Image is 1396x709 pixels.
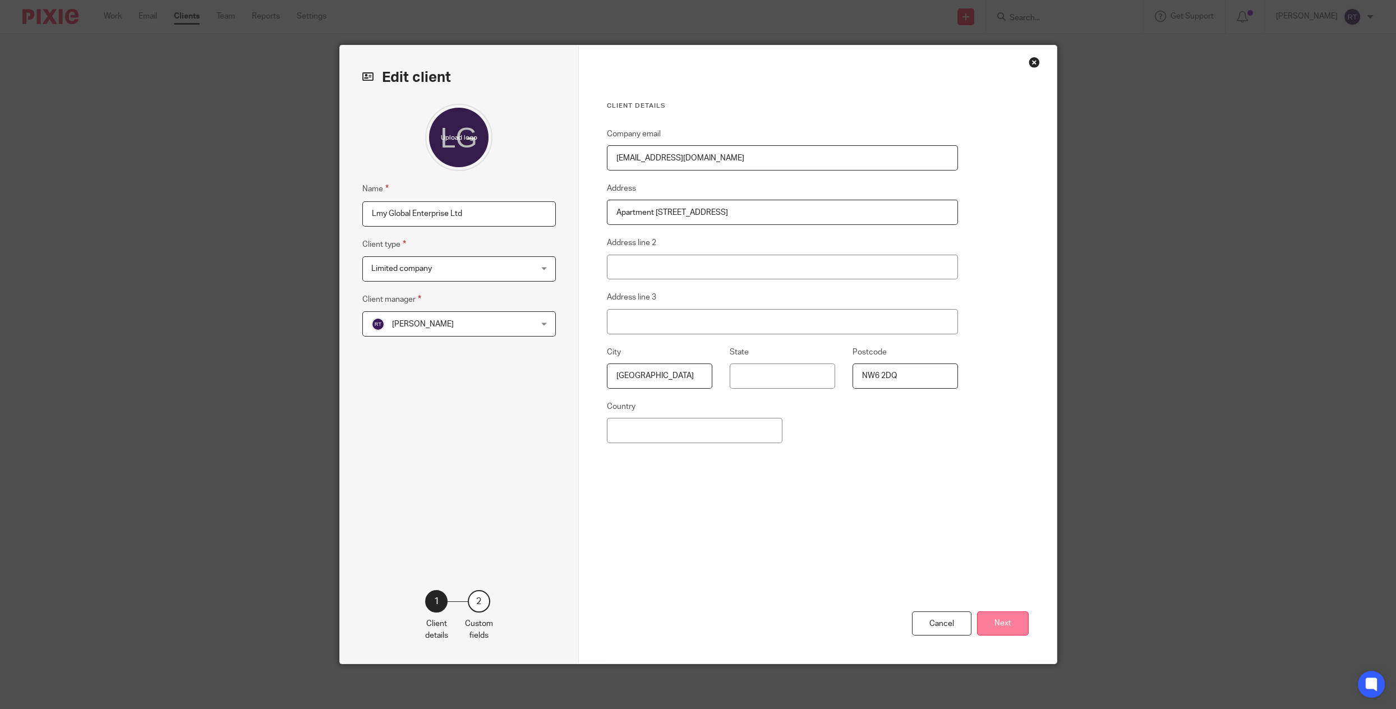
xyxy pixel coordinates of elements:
div: Close this dialog window [1029,57,1040,68]
label: Address line 2 [607,237,656,248]
p: Client details [425,618,448,641]
label: Name [362,182,389,195]
div: 2 [468,590,490,613]
label: State [730,347,749,358]
label: Company email [607,128,661,140]
h3: Client details [607,102,959,111]
span: Limited company [371,265,432,273]
label: Postcode [853,347,887,358]
label: Country [607,401,635,412]
label: City [607,347,621,358]
label: Client type [362,238,406,251]
label: Client manager [362,293,421,306]
button: Next [977,611,1029,636]
img: svg%3E [371,317,385,331]
p: Custom fields [465,618,493,641]
div: 1 [425,590,448,613]
label: Address line 3 [607,292,656,303]
div: Cancel [912,611,971,636]
span: [PERSON_NAME] [392,320,454,328]
h2: Edit client [362,68,556,87]
label: Address [607,183,636,194]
